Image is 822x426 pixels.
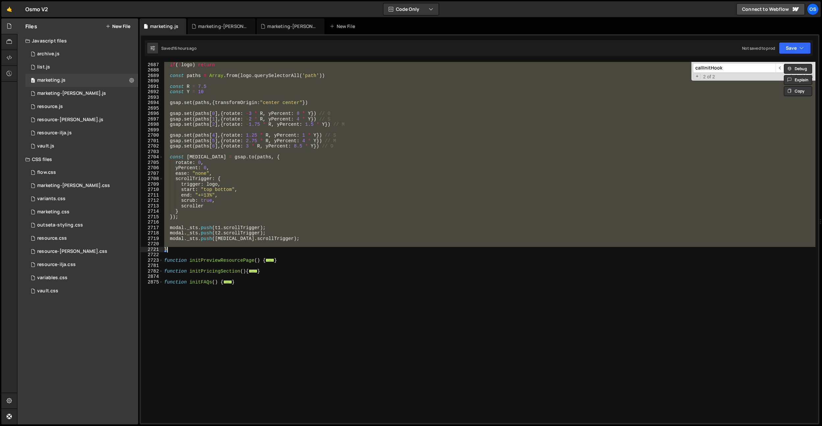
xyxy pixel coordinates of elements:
[37,77,65,83] div: marketing.js
[25,205,138,219] div: 16596/45446.css
[141,67,163,73] div: 2688
[779,42,811,54] button: Save
[141,182,163,187] div: 2709
[37,104,63,110] div: resource.js
[25,74,138,87] div: 16596/45422.js
[37,196,65,202] div: variants.css
[776,63,785,73] span: ​
[701,74,718,80] span: 2 of 2
[141,138,163,144] div: 2701
[141,198,163,203] div: 2712
[25,192,138,205] div: 16596/45511.css
[141,165,163,171] div: 2706
[141,160,163,166] div: 2705
[25,258,138,271] div: 16596/46198.css
[141,209,163,214] div: 2714
[37,288,58,294] div: vault.css
[141,84,163,90] div: 2691
[37,51,60,57] div: archive.js
[141,176,163,182] div: 2708
[31,78,35,84] span: 0
[25,87,138,100] div: 16596/45424.js
[141,89,163,95] div: 2692
[173,45,196,51] div: 16 hours ago
[141,230,163,236] div: 2718
[17,34,138,47] div: Javascript files
[742,45,775,51] div: Not saved to prod
[141,73,163,79] div: 2689
[267,23,317,30] div: marketing-[PERSON_NAME].js
[25,126,138,140] div: 16596/46195.js
[25,5,48,13] div: Osmo V2
[141,241,163,247] div: 2720
[141,122,163,127] div: 2698
[37,222,83,228] div: outseta-styling.css
[106,24,130,29] button: New File
[37,64,50,70] div: list.js
[37,91,106,96] div: marketing-[PERSON_NAME].js
[25,113,138,126] div: 16596/46194.js
[25,232,138,245] div: 16596/46199.css
[25,271,138,284] div: 16596/45154.css
[25,219,138,232] div: 16596/45156.css
[141,214,163,220] div: 2715
[141,111,163,117] div: 2696
[807,3,819,15] div: Os
[141,225,163,231] div: 2717
[330,23,357,30] div: New File
[141,269,163,274] div: 2782
[141,149,163,155] div: 2703
[141,252,163,258] div: 2722
[383,3,439,15] button: Code Only
[141,203,163,209] div: 2713
[37,143,54,149] div: vault.js
[141,144,163,149] div: 2702
[17,153,138,166] div: CSS files
[25,23,37,30] h2: Files
[141,280,163,285] div: 2875
[37,170,56,175] div: flow.css
[141,247,163,253] div: 2721
[141,187,163,193] div: 2710
[37,235,67,241] div: resource.css
[141,263,163,269] div: 2781
[141,258,163,263] div: 2723
[37,249,107,254] div: resource-[PERSON_NAME].css
[198,23,247,30] div: marketing-[PERSON_NAME].css
[1,1,17,17] a: 🤙
[150,23,178,30] div: marketing.js
[25,284,138,298] div: 16596/45153.css
[784,86,812,96] button: Copy
[141,100,163,106] div: 2694
[249,269,257,273] span: ...
[141,95,163,100] div: 2693
[141,220,163,225] div: 2716
[693,63,776,73] input: Search for
[141,62,163,68] div: 2687
[161,45,196,51] div: Saved
[37,130,72,136] div: resource-ilja.js
[141,106,163,111] div: 2695
[25,47,138,61] div: 16596/46210.js
[25,140,138,153] div: 16596/45133.js
[37,209,69,215] div: marketing.css
[784,75,812,85] button: Explain
[37,275,67,281] div: variables.css
[266,258,274,262] span: ...
[141,274,163,280] div: 2874
[694,73,701,80] span: Toggle Replace mode
[141,171,163,176] div: 2707
[141,78,163,84] div: 2690
[25,245,138,258] div: 16596/46196.css
[141,117,163,122] div: 2697
[141,193,163,198] div: 2711
[141,127,163,133] div: 2699
[736,3,805,15] a: Connect to Webflow
[25,100,138,113] div: 16596/46183.js
[141,154,163,160] div: 2704
[784,64,812,74] button: Debug
[25,179,138,192] div: 16596/46284.css
[141,236,163,242] div: 2719
[223,280,232,283] span: ...
[25,61,138,74] div: 16596/45151.js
